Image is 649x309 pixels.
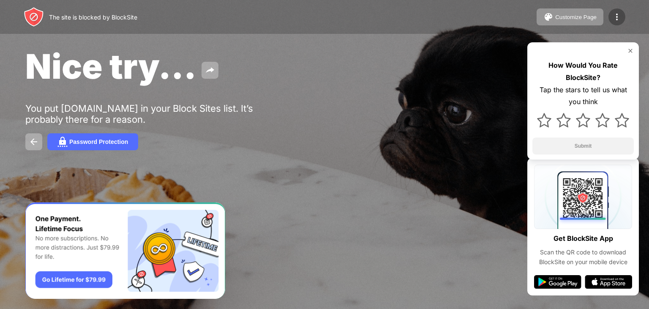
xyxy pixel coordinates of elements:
button: Submit [532,138,634,154]
div: v 4.0.25 [24,14,41,20]
div: Tap the stars to tell us what you think [532,84,634,108]
img: star.svg [576,113,590,127]
div: Domínio: [DOMAIN_NAME] [22,22,95,29]
img: rate-us-close.svg [627,47,634,54]
button: Customize Page [537,8,603,25]
img: google-play.svg [534,275,581,289]
img: share.svg [205,65,215,75]
img: menu-icon.svg [612,12,622,22]
img: logo_orange.svg [14,14,20,20]
img: tab_keywords_by_traffic_grey.svg [89,49,96,56]
iframe: Banner [25,202,225,299]
img: website_grey.svg [14,22,20,29]
img: app-store.svg [585,275,632,289]
span: Nice try... [25,46,196,87]
img: star.svg [615,113,629,127]
img: back.svg [29,137,39,147]
div: Domínio [44,50,65,55]
div: Get BlockSite App [554,232,613,245]
img: pallet.svg [543,12,554,22]
img: password.svg [57,137,68,147]
img: tab_domain_overview_orange.svg [35,49,42,56]
div: Scan the QR code to download BlockSite on your mobile device [534,248,632,267]
div: Customize Page [555,14,597,20]
img: header-logo.svg [24,7,44,27]
div: Palavras-chave [98,50,136,55]
div: How Would You Rate BlockSite? [532,59,634,84]
img: star.svg [595,113,610,127]
div: Password Protection [69,138,128,145]
img: qrcode.svg [534,165,632,229]
button: Password Protection [47,133,138,150]
div: You put [DOMAIN_NAME] in your Block Sites list. It’s probably there for a reason. [25,103,286,125]
img: star.svg [537,113,551,127]
img: star.svg [556,113,571,127]
div: The site is blocked by BlockSite [49,14,137,21]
